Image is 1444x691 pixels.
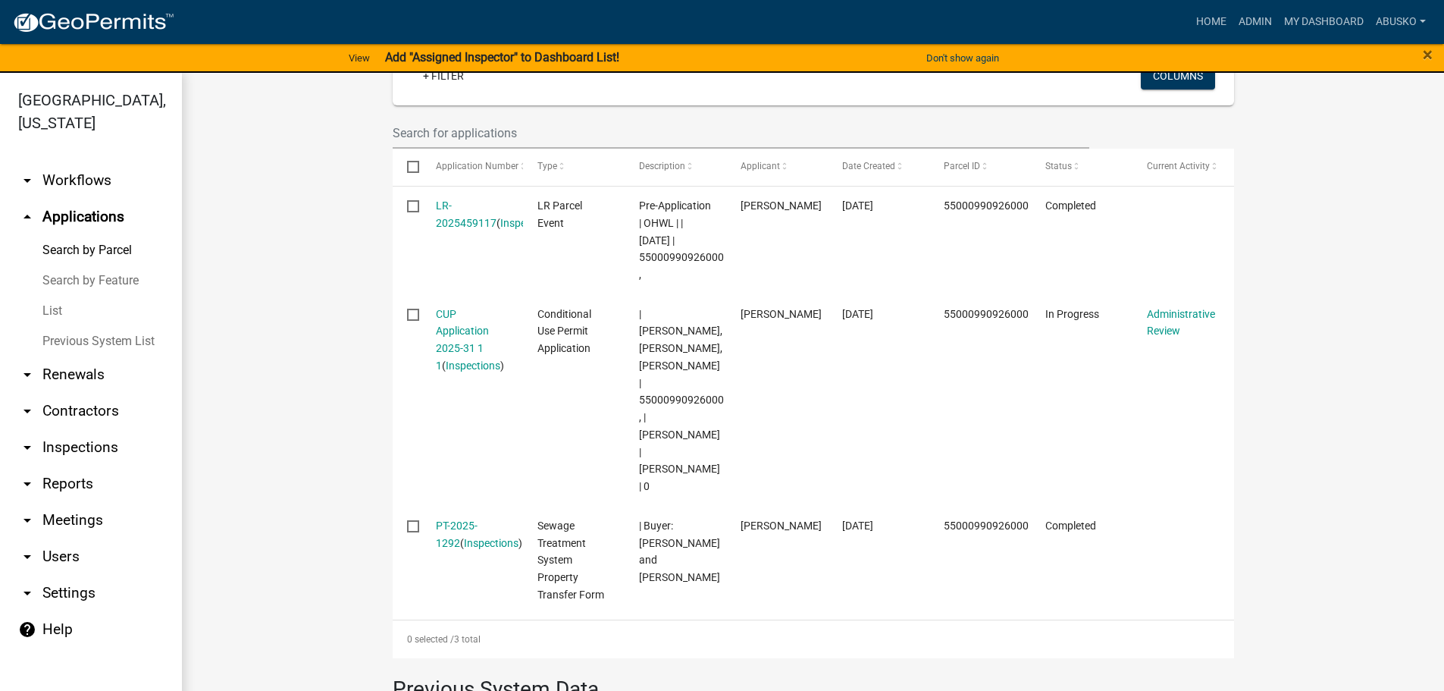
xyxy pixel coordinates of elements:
i: arrow_drop_up [18,208,36,226]
button: Columns [1141,62,1215,90]
i: arrow_drop_down [18,511,36,529]
a: LR-2025459117 [436,199,496,229]
a: Administrative Review [1147,308,1215,338]
datatable-header-cell: Type [523,149,625,185]
span: × [1423,44,1433,65]
span: Description [639,161,685,171]
span: Gregory L Johnson [741,308,822,320]
datatable-header-cell: Select [393,149,421,185]
i: arrow_drop_down [18,584,36,602]
a: PT-2025-1292 [436,520,478,549]
div: 3 total [393,620,1234,658]
a: Admin [1233,8,1278,36]
span: 0 selected / [407,634,454,645]
a: + Filter [411,62,476,90]
span: Completed [1045,199,1096,212]
a: My Dashboard [1278,8,1370,36]
a: CUP Application 2025-31 1 1 [436,308,489,372]
i: arrow_drop_down [18,438,36,457]
span: Status [1045,161,1072,171]
i: arrow_drop_down [18,402,36,420]
i: arrow_drop_down [18,548,36,566]
span: Type [537,161,557,171]
span: 08/04/2025 [842,199,873,212]
span: Application Number [436,161,518,171]
span: Pre-Application | OHWL | | 08/04/2025 | 55000990926000 , [639,199,724,281]
datatable-header-cell: Status [1031,149,1132,185]
span: In Progress [1045,308,1099,320]
span: 06/04/2025 [842,520,873,532]
span: Current Activity [1147,161,1210,171]
button: Don't show again [920,46,1005,71]
i: help [18,620,36,639]
div: ( ) [436,306,509,375]
strong: Add "Assigned Inspector" to Dashboard List! [385,50,619,64]
button: Close [1423,46,1433,64]
datatable-header-cell: Description [625,149,726,185]
input: Search for applications [393,118,1090,149]
a: View [343,46,376,71]
span: Parcel ID [944,161,980,171]
span: Alexis Newark [741,199,822,212]
span: 55000990926000 [944,308,1029,320]
i: arrow_drop_down [18,366,36,384]
a: Home [1190,8,1233,36]
span: 55000990926000 [944,520,1029,532]
div: ( ) [436,197,509,232]
a: Inspections [464,537,518,549]
span: Applicant [741,161,780,171]
span: 08/03/2025 [842,308,873,320]
span: Date Created [842,161,895,171]
span: Jill Hagen [741,520,822,532]
datatable-header-cell: Applicant [726,149,828,185]
span: 55000990926000 [944,199,1029,212]
datatable-header-cell: Current Activity [1132,149,1234,185]
div: ( ) [436,517,509,552]
a: Inspections [500,217,555,229]
a: Inspections [446,360,500,372]
span: | Buyer: Gregory L. and Marjorie K. Johnson [639,520,720,583]
datatable-header-cell: Date Created [828,149,929,185]
span: Conditional Use Permit Application [537,308,591,355]
datatable-header-cell: Application Number [421,149,523,185]
span: LR Parcel Event [537,199,582,229]
span: Sewage Treatment System Property Transfer Form [537,520,604,601]
i: arrow_drop_down [18,475,36,493]
datatable-header-cell: Parcel ID [929,149,1031,185]
i: arrow_drop_down [18,171,36,190]
span: Completed [1045,520,1096,532]
a: abusko [1370,8,1432,36]
span: | Amy Busko, Christopher LeClair, Kyle Westergard | 55000990926000 , | GREGORY L JOHNSON | MARJOR... [639,308,724,493]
